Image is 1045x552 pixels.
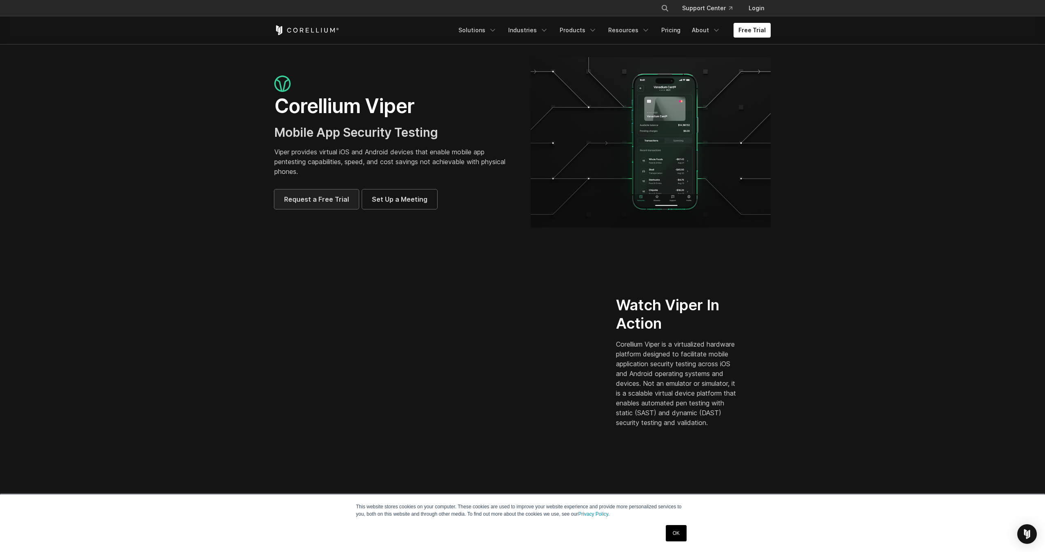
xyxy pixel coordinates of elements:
[274,147,514,176] p: Viper provides virtual iOS and Android devices that enable mobile app pentesting capabilities, sp...
[362,189,437,209] a: Set Up a Meeting
[658,1,672,16] button: Search
[274,25,339,35] a: Corellium Home
[616,296,740,333] h2: Watch Viper In Action
[274,189,359,209] a: Request a Free Trial
[676,1,739,16] a: Support Center
[284,194,349,204] span: Request a Free Trial
[687,23,725,38] a: About
[503,23,553,38] a: Industries
[531,57,771,227] img: viper_hero
[454,23,771,38] div: Navigation Menu
[666,525,687,541] a: OK
[742,1,771,16] a: Login
[1017,524,1037,544] div: Open Intercom Messenger
[578,511,609,517] a: Privacy Policy.
[734,23,771,38] a: Free Trial
[454,23,502,38] a: Solutions
[656,23,685,38] a: Pricing
[274,94,514,118] h1: Corellium Viper
[651,1,771,16] div: Navigation Menu
[356,503,689,518] p: This website stores cookies on your computer. These cookies are used to improve your website expe...
[603,23,655,38] a: Resources
[372,194,427,204] span: Set Up a Meeting
[274,125,438,140] span: Mobile App Security Testing
[616,339,740,427] p: Corellium Viper is a virtualized hardware platform designed to facilitate mobile application secu...
[555,23,602,38] a: Products
[274,76,291,92] img: viper_icon_large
